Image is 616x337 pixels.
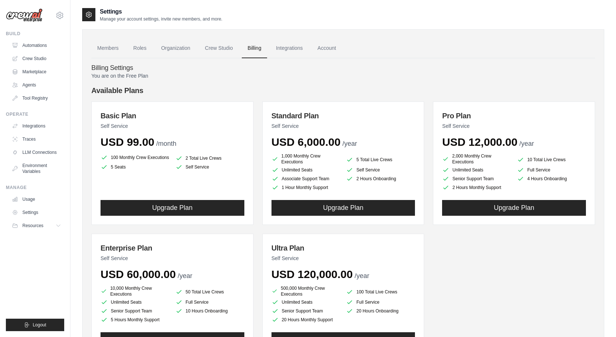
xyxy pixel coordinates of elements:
span: /year [178,272,192,279]
a: Settings [9,207,64,218]
a: Crew Studio [199,38,239,58]
span: USD 120,000.00 [271,268,353,280]
h3: Standard Plan [271,111,415,121]
li: 1 Hour Monthly Support [271,184,340,191]
div: Operate [6,111,64,117]
li: 1,000 Monthly Crew Executions [271,153,340,165]
li: 2 Total Live Crews [175,155,244,162]
span: Resources [22,223,43,229]
li: 20 Hours Monthly Support [271,316,340,323]
a: Marketplace [9,66,64,78]
li: 2,000 Monthly Crew Executions [442,153,511,165]
li: Senior Support Team [442,175,511,182]
p: Self Service [101,122,244,130]
li: Senior Support Team [101,307,170,315]
li: 2 Hours Onboarding [346,175,415,182]
a: Crew Studio [9,53,64,64]
li: 100 Total Live Crews [346,287,415,297]
p: Manage your account settings, invite new members, and more. [100,16,222,22]
p: Self Service [271,122,415,130]
button: Upgrade Plan [442,200,586,216]
li: 20 Hours Onboarding [346,307,415,315]
a: Automations [9,40,64,51]
button: Logout [6,319,64,331]
span: USD 99.00 [101,136,154,148]
a: Traces [9,133,64,145]
p: Self Service [101,255,244,262]
a: Environment Variables [9,160,64,177]
li: Self Service [175,163,244,171]
li: Full Service [346,299,415,306]
li: 50 Total Live Crews [175,287,244,297]
li: 5 Total Live Crews [346,155,415,165]
li: Unlimited Seats [442,166,511,174]
span: /year [355,272,369,279]
span: USD 6,000.00 [271,136,340,148]
li: 10,000 Monthly Crew Executions [101,285,170,297]
a: Usage [9,193,64,205]
a: Tool Registry [9,92,64,104]
li: Self Service [346,166,415,174]
li: Associate Support Team [271,175,340,182]
div: Manage [6,185,64,190]
span: USD 12,000.00 [442,136,517,148]
li: 2 Hours Monthly Support [442,184,511,191]
a: Integrations [270,38,309,58]
img: Logo [6,8,43,22]
a: Organization [155,38,196,58]
span: /year [342,140,357,147]
li: Unlimited Seats [101,299,170,306]
a: Agents [9,79,64,91]
li: 5 Hours Monthly Support [101,316,170,323]
li: 10 Hours Onboarding [175,307,244,315]
li: Unlimited Seats [271,166,340,174]
h3: Basic Plan [101,111,244,121]
li: 500,000 Monthly Crew Executions [271,285,340,297]
a: LLM Connections [9,147,64,158]
h3: Pro Plan [442,111,586,121]
li: Full Service [517,166,586,174]
a: Roles [127,38,152,58]
li: 4 Hours Onboarding [517,175,586,182]
a: Billing [242,38,267,58]
li: Senior Support Team [271,307,340,315]
button: Resources [9,220,64,232]
h4: Billing Settings [91,64,595,72]
h4: Available Plans [91,85,595,96]
a: Account [311,38,342,58]
h2: Settings [100,7,222,16]
h3: Ultra Plan [271,243,415,253]
span: /month [156,140,176,147]
span: USD 60,000.00 [101,268,176,280]
h3: Enterprise Plan [101,243,244,253]
li: 5 Seats [101,163,170,171]
a: Members [91,38,124,58]
p: You are on the Free Plan [91,72,595,79]
li: 100 Monthly Crew Executions [101,153,170,162]
li: 10 Total Live Crews [517,155,586,165]
div: Build [6,31,64,37]
a: Integrations [9,120,64,132]
button: Upgrade Plan [271,200,415,216]
li: Unlimited Seats [271,299,340,306]
p: Self Service [442,122,586,130]
li: Full Service [175,299,244,306]
p: Self Service [271,255,415,262]
span: /year [519,140,534,147]
button: Upgrade Plan [101,200,244,216]
span: Logout [33,322,46,328]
